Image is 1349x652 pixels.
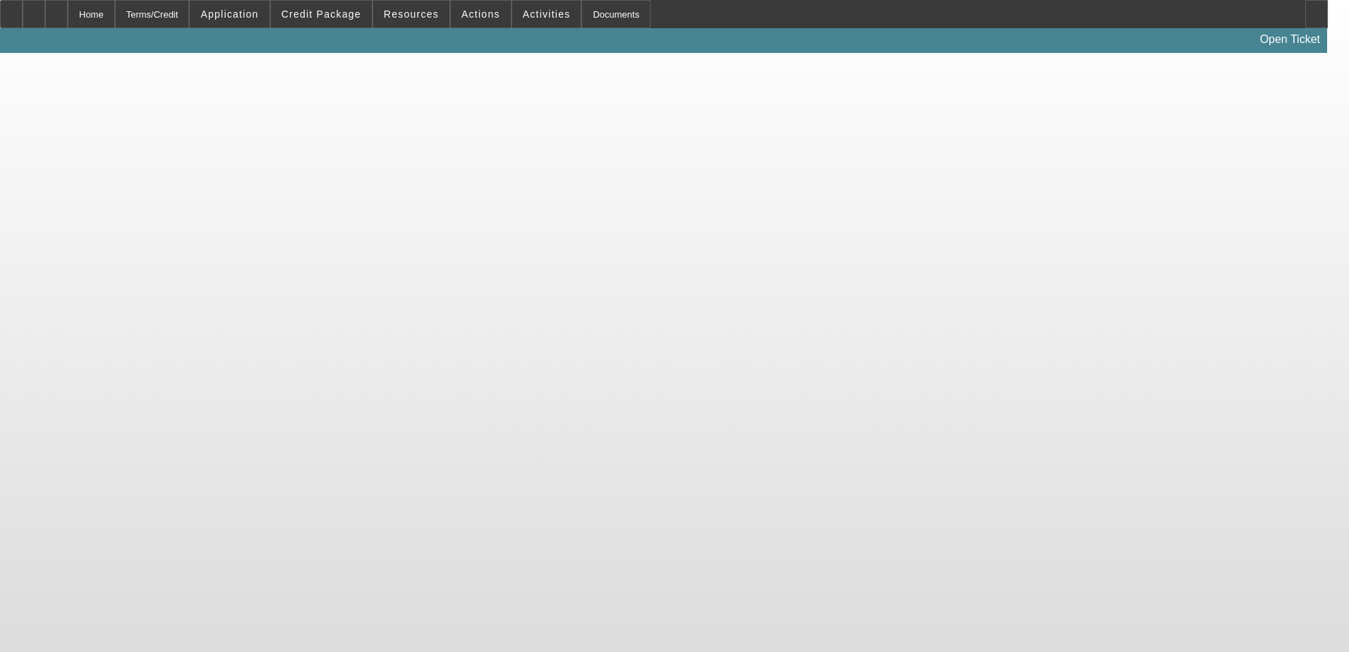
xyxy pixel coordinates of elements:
button: Application [190,1,269,28]
span: Actions [461,8,500,20]
span: Activities [523,8,571,20]
span: Resources [384,8,439,20]
button: Activities [512,1,581,28]
button: Credit Package [271,1,372,28]
span: Application [200,8,258,20]
button: Resources [373,1,449,28]
span: Credit Package [282,8,361,20]
a: Open Ticket [1254,28,1326,52]
button: Actions [451,1,511,28]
